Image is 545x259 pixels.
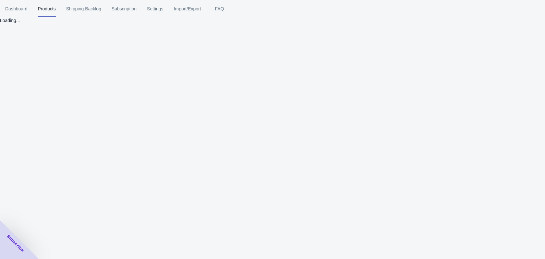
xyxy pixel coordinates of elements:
span: Settings [147,0,163,17]
span: Products [38,0,56,17]
span: Subscribe [6,234,25,253]
span: Shipping Backlog [66,0,101,17]
span: Subscription [112,0,137,17]
span: Import/Export [174,0,201,17]
span: Dashboard [5,0,28,17]
span: FAQ [212,0,228,17]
